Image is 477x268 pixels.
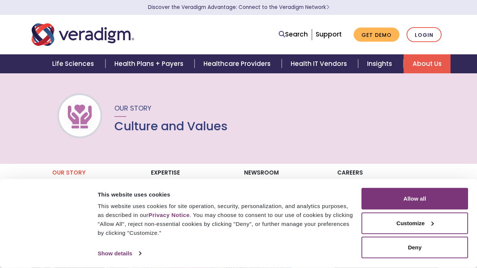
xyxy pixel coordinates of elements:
[358,54,403,73] a: Insights
[282,54,358,73] a: Health IT Vendors
[148,212,189,218] a: Privacy Notice
[361,212,468,234] button: Customize
[404,54,451,73] a: About Us
[98,190,353,199] div: This website uses cookies
[114,103,151,113] span: Our Story
[114,119,228,133] h1: Culture and Values
[98,202,353,237] div: This website uses cookies for site operation, security, personalization, and analytics purposes, ...
[326,4,329,11] span: Learn More
[354,28,399,42] a: Get Demo
[98,248,141,259] a: Show details
[407,27,442,42] a: Login
[279,29,308,39] a: Search
[148,4,329,11] a: Discover the Veradigm Advantage: Connect to the Veradigm NetworkLearn More
[195,54,282,73] a: Healthcare Providers
[105,54,195,73] a: Health Plans + Payers
[43,54,105,73] a: Life Sciences
[316,30,342,39] a: Support
[361,188,468,210] button: Allow all
[32,22,134,47] img: Veradigm logo
[361,237,468,258] button: Deny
